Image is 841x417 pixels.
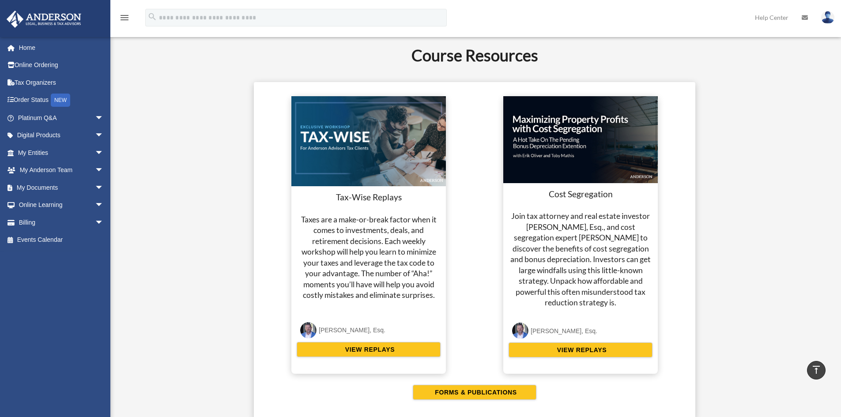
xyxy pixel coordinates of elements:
img: Toby-circle-head.png [300,322,317,338]
a: My Documentsarrow_drop_down [6,179,117,196]
a: Order StatusNEW [6,91,117,109]
span: FORMS & PUBLICATIONS [432,388,517,397]
img: taxwise-replay.png [291,96,446,186]
button: FORMS & PUBLICATIONS [413,385,536,400]
img: Anderson Advisors Platinum Portal [4,11,84,28]
a: My Anderson Teamarrow_drop_down [6,162,117,179]
div: [PERSON_NAME], Esq. [319,325,385,336]
span: arrow_drop_down [95,127,113,145]
span: VIEW REPLAYS [343,345,395,354]
a: My Entitiesarrow_drop_down [6,144,117,162]
a: Platinum Q&Aarrow_drop_down [6,109,117,127]
a: Billingarrow_drop_down [6,214,117,231]
i: vertical_align_top [811,364,822,375]
div: NEW [51,94,70,107]
button: VIEW REPLAYS [297,342,441,357]
span: arrow_drop_down [95,179,113,197]
span: arrow_drop_down [95,214,113,232]
h3: Tax-Wise Replays [297,192,441,203]
a: Online Ordering [6,56,117,74]
h2: Course Resources [150,44,800,66]
img: cost-seg-update.jpg [503,96,658,183]
a: Home [6,39,117,56]
a: menu [119,15,130,23]
a: Events Calendar [6,231,117,249]
i: search [147,12,157,22]
h4: Join tax attorney and real estate investor [PERSON_NAME], Esq., and cost segregation expert [PERS... [509,211,652,308]
img: Toby-circle-head.png [512,323,528,339]
a: FORMS & PUBLICATIONS [263,385,686,400]
span: arrow_drop_down [95,162,113,180]
a: Online Learningarrow_drop_down [6,196,117,214]
a: Digital Productsarrow_drop_down [6,127,117,144]
span: arrow_drop_down [95,109,113,127]
h4: Taxes are a make-or-break factor when it comes to investments, deals, and retirement decisions. E... [297,214,441,301]
img: User Pic [821,11,834,24]
span: VIEW REPLAYS [554,346,607,354]
div: [PERSON_NAME], Esq. [531,326,597,337]
a: vertical_align_top [807,361,826,379]
a: Tax Organizers [6,74,117,91]
button: VIEW REPLAYS [509,342,652,357]
span: arrow_drop_down [95,144,113,162]
span: arrow_drop_down [95,196,113,214]
h3: Cost Segregation [509,188,652,200]
i: menu [119,12,130,23]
